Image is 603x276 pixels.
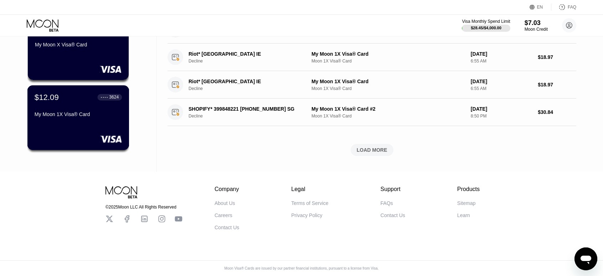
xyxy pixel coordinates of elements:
[551,4,576,11] div: FAQ
[471,86,532,91] div: 6:55 AM
[167,99,576,126] div: SHOPIFY* 399848221 [PHONE_NUMBER] SGDeclineMy Moon 1X Visa® Card #2Moon 1X Visa® Card[DATE]8:50 P...
[311,59,465,64] div: Moon 1X Visa® Card
[189,59,313,64] div: Decline
[291,200,328,206] div: Terms of Service
[311,114,465,119] div: Moon 1X Visa® Card
[291,212,322,218] div: Privacy Policy
[525,19,548,27] div: $7.03
[35,92,59,102] div: $12.09
[311,51,465,57] div: My Moon 1X Visa® Card
[537,5,543,10] div: EN
[219,266,385,270] div: Moon Visa® Cards are issued by our partner financial institutions, pursuant to a license from Visa.
[28,86,129,150] div: $12.09● ● ● ●3624My Moon 1X Visa® Card
[101,96,108,98] div: ● ● ● ●
[381,200,393,206] div: FAQs
[215,186,239,192] div: Company
[381,186,405,192] div: Support
[35,111,122,117] div: My Moon 1X Visa® Card
[538,54,576,60] div: $18.97
[311,79,465,84] div: My Moon 1X Visa® Card
[457,186,480,192] div: Products
[189,114,313,119] div: Decline
[457,200,475,206] div: Sitemap
[215,212,232,218] div: Careers
[538,109,576,115] div: $30.84
[471,106,532,112] div: [DATE]
[215,200,235,206] div: About Us
[525,27,548,32] div: Moon Credit
[167,144,576,156] div: LOAD MORE
[462,19,510,24] div: Visa Monthly Spend Limit
[381,212,405,218] div: Contact Us
[471,26,501,30] div: $28.45 / $4,000.00
[457,212,470,218] div: Learn
[568,5,576,10] div: FAQ
[189,51,304,57] div: Riot* [GEOGRAPHIC_DATA] IE
[28,16,129,80] div: $7.03● ● ● ●1646My Moon X Visa® Card
[357,147,387,153] div: LOAD MORE
[215,225,239,230] div: Contact Us
[530,4,551,11] div: EN
[167,71,576,99] div: Riot* [GEOGRAPHIC_DATA] IEDeclineMy Moon 1X Visa® CardMoon 1X Visa® Card[DATE]6:55 AM$18.97
[311,106,465,112] div: My Moon 1X Visa® Card #2
[525,19,548,32] div: $7.03Moon Credit
[311,86,465,91] div: Moon 1X Visa® Card
[167,44,576,71] div: Riot* [GEOGRAPHIC_DATA] IEDeclineMy Moon 1X Visa® CardMoon 1X Visa® Card[DATE]6:55 AM$18.97
[291,186,328,192] div: Legal
[462,19,510,32] div: Visa Monthly Spend Limit$28.45/$4,000.00
[189,86,313,91] div: Decline
[471,79,532,84] div: [DATE]
[189,106,304,112] div: SHOPIFY* 399848221 [PHONE_NUMBER] SG
[471,114,532,119] div: 8:50 PM
[538,82,576,87] div: $18.97
[105,205,182,210] div: © 2025 Moon LLC All Rights Reserved
[189,79,304,84] div: Riot* [GEOGRAPHIC_DATA] IE
[471,51,532,57] div: [DATE]
[35,42,122,47] div: My Moon X Visa® Card
[574,247,597,270] iframe: Button to launch messaging window
[471,59,532,64] div: 6:55 AM
[109,95,119,100] div: 3624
